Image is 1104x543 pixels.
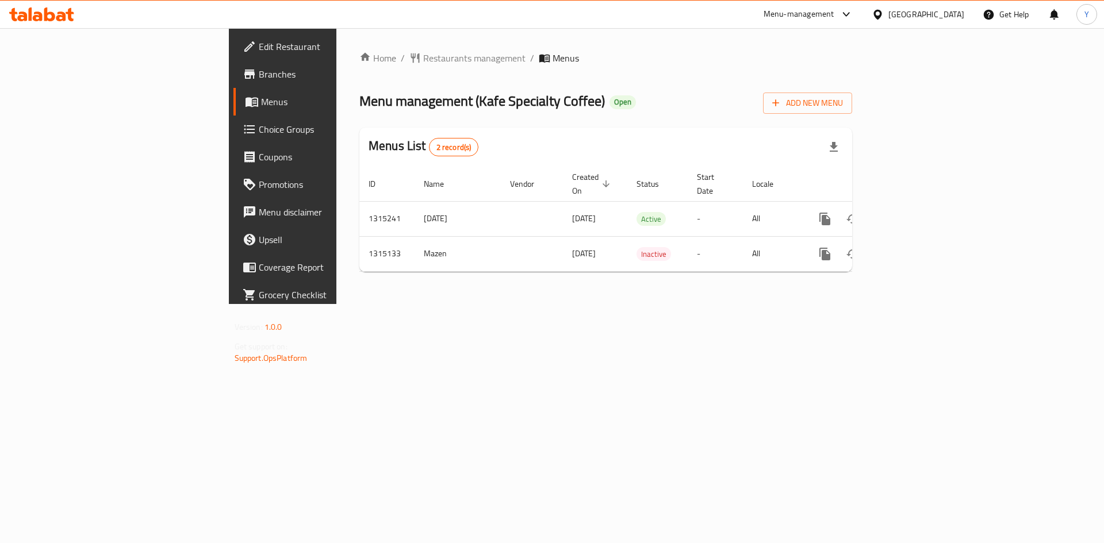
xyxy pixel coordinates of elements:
span: Status [637,177,674,191]
div: Active [637,212,666,226]
div: Menu-management [764,7,834,21]
span: [DATE] [572,246,596,261]
span: Name [424,177,459,191]
span: ID [369,177,390,191]
a: Support.OpsPlatform [235,351,308,365]
span: Menus [261,95,404,109]
a: Edit Restaurant [233,33,413,60]
button: Change Status [839,240,867,268]
div: Open [609,95,636,109]
span: Locale [752,177,788,191]
td: All [743,201,802,236]
button: more [811,240,839,268]
span: 1.0.0 [264,319,282,334]
a: Menu disclaimer [233,198,413,226]
button: more [811,205,839,233]
a: Coverage Report [233,253,413,281]
div: Total records count [429,138,479,156]
span: Start Date [697,170,729,198]
span: Get support on: [235,339,287,354]
span: Choice Groups [259,122,404,136]
button: Change Status [839,205,867,233]
div: Inactive [637,247,671,261]
span: 2 record(s) [430,142,478,153]
span: Add New Menu [772,96,843,110]
span: Active [637,213,666,226]
span: Menu disclaimer [259,205,404,219]
a: Restaurants management [409,51,526,65]
a: Branches [233,60,413,88]
div: Export file [820,133,848,161]
span: [DATE] [572,211,596,226]
span: Coverage Report [259,260,404,274]
th: Actions [802,167,931,202]
span: Promotions [259,178,404,191]
a: Menus [233,88,413,115]
span: Menus [553,51,579,65]
a: Upsell [233,226,413,253]
td: [DATE] [415,201,501,236]
span: Version: [235,319,263,334]
span: Grocery Checklist [259,288,404,302]
a: Choice Groups [233,115,413,143]
span: Created On [572,170,614,198]
span: Restaurants management [423,51,526,65]
td: - [688,201,743,236]
a: Promotions [233,171,413,198]
h2: Menus List [369,137,478,156]
span: Open [609,97,636,107]
span: Edit Restaurant [259,40,404,53]
span: Menu management ( Kafe Specialty Coffee ) [359,88,605,114]
span: Coupons [259,150,404,164]
span: Inactive [637,248,671,261]
a: Coupons [233,143,413,171]
td: All [743,236,802,271]
table: enhanced table [359,167,931,272]
td: - [688,236,743,271]
button: Add New Menu [763,93,852,114]
td: Mazen [415,236,501,271]
span: Vendor [510,177,549,191]
div: [GEOGRAPHIC_DATA] [888,8,964,21]
span: Branches [259,67,404,81]
nav: breadcrumb [359,51,852,65]
a: Grocery Checklist [233,281,413,309]
span: Upsell [259,233,404,247]
span: Y [1084,8,1089,21]
li: / [530,51,534,65]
